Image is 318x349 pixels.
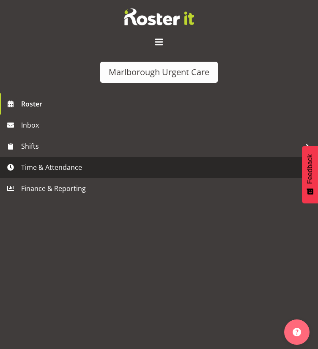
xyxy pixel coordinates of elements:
div: Marlborough Urgent Care [109,66,209,79]
span: Shifts [21,140,301,153]
img: help-xxl-2.png [293,328,301,336]
span: Time & Attendance [21,161,301,174]
span: Feedback [306,154,314,184]
span: Finance & Reporting [21,182,301,195]
button: Feedback - Show survey [302,146,318,203]
img: Rosterit website logo [124,8,194,25]
span: Roster [21,98,314,110]
span: Inbox [21,119,314,131]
